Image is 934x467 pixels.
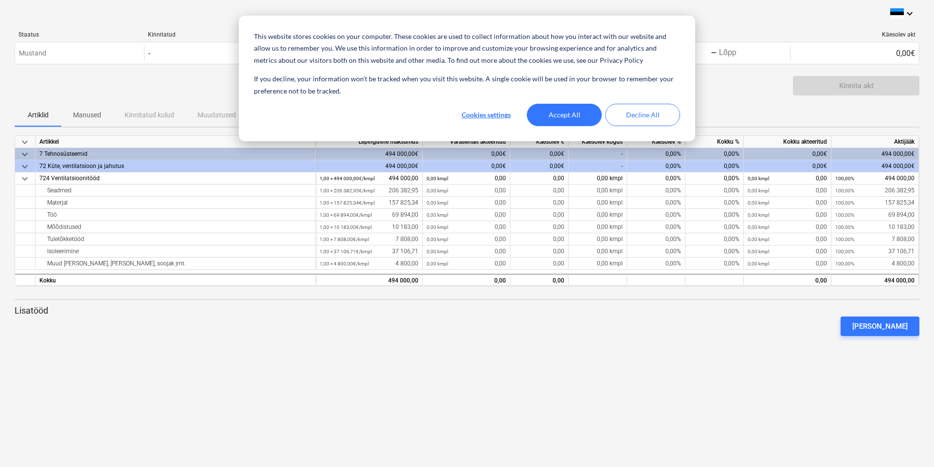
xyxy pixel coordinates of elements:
div: 0,00% [685,233,744,245]
div: 0,00% [685,172,744,185]
div: 0,00% [627,233,685,245]
div: 0,00 kmpl [569,185,627,197]
div: 0,00 [748,185,827,197]
div: 0,00 kmpl [569,221,627,233]
div: 0,00 [427,245,506,258]
div: 0,00% [685,245,744,258]
div: 0,00% [685,258,744,270]
div: 0,00% [627,258,685,270]
div: 0,00 [748,197,827,209]
div: 0,00 [748,221,827,233]
div: 0,00 [748,245,827,258]
div: Käesolev kogus [569,136,627,148]
div: Käesolev € [510,136,569,148]
div: 72 Küte, ventilatsioon ja jahutus [39,160,311,172]
span: keyboard_arrow_down [19,136,31,148]
div: 0,00€ [744,160,831,172]
div: 0,00 kmpl [569,245,627,258]
div: Staatus [18,31,140,38]
div: 494 000,00€ [316,160,423,172]
div: 0,00 [510,172,569,185]
div: Käesolev % [627,136,685,148]
div: 157 825,34 [320,197,418,209]
div: Varasemalt akteeritud [423,136,510,148]
div: 0,00% [685,197,744,209]
div: 0,00 [427,197,506,209]
div: 0,00€ [790,45,919,61]
div: 724 Ventilatsioonitööd [39,172,311,185]
p: This website stores cookies on your computer. These cookies are used to collect information about... [254,31,680,67]
div: 0,00% [685,148,744,160]
small: 1,00 × 4 800,00€ / kmpl [320,261,369,266]
div: 494 000,00€ [831,160,919,172]
small: 1,00 × 7 808,00€ / kmpl [320,237,369,242]
small: 1,00 × 206 382,95€ / kmpl [320,188,375,193]
div: Tuletõkketööd [39,233,311,245]
div: Isoleerimine [39,245,311,258]
div: Seadmed [39,185,311,197]
small: 0,00 kmpl [748,200,769,205]
button: Cookies settings [449,104,523,126]
div: 494 000,00€ [316,148,423,160]
small: 100,00% [835,261,854,266]
small: 100,00% [835,237,854,242]
p: Mustand [19,48,46,58]
div: 0,00€ [423,160,510,172]
div: Kokku % [685,136,744,148]
small: 1,00 × 494 000,00€ / kmpl [320,176,375,181]
small: 0,00 kmpl [427,249,448,254]
small: 0,00 kmpl [427,212,448,218]
div: 0,00 [510,245,569,258]
small: 100,00% [835,224,854,230]
p: If you decline, your information won’t be tracked when you visit this website. A single cookie wi... [254,73,680,97]
div: 0,00 [427,185,506,197]
div: - [148,49,150,58]
div: 0,00 [748,233,827,245]
small: 100,00% [835,188,854,193]
div: 10 183,00 [835,221,915,233]
small: 1,00 × 10 183,00€ / kmpl [320,224,372,230]
small: 1,00 × 37 106,71€ / kmpl [320,249,372,254]
div: 0,00€ [423,148,510,160]
div: 0,00 [427,209,506,221]
div: 0,00 [744,274,831,286]
div: Kinnitatud [148,31,269,38]
small: 0,00 kmpl [748,237,769,242]
div: Kuupäev [665,31,787,38]
small: 0,00 kmpl [427,237,448,242]
small: 0,00 kmpl [748,249,769,254]
small: 0,00 kmpl [748,224,769,230]
button: Accept All [527,104,602,126]
div: 494 000,00 [835,275,915,287]
div: 0,00 [510,197,569,209]
div: 0,00 kmpl [569,197,627,209]
span: keyboard_arrow_down [19,161,31,172]
small: 100,00% [835,176,854,181]
div: Mõõdistused [39,221,311,233]
div: 69 894,00 [320,209,418,221]
div: 0,00 [748,209,827,221]
div: 0,00 [510,221,569,233]
small: 1,00 × 157 825,34€ / kmpl [320,200,375,205]
p: Lisatööd [15,305,919,317]
small: 100,00% [835,212,854,218]
div: 0,00 [748,258,827,270]
span: keyboard_arrow_down [19,173,31,185]
small: 1,00 × 69 894,00€ / kmpl [320,212,372,218]
div: 0,00 kmpl [569,172,627,185]
small: 0,00 kmpl [427,261,448,266]
div: 0,00 kmpl [569,209,627,221]
div: 37 106,71 [835,245,915,258]
div: 0,00% [627,221,685,233]
small: 0,00 kmpl [748,212,769,218]
div: Muud [PERSON_NAME], [PERSON_NAME], soojak jmt. [39,258,311,270]
div: 0,00€ [744,148,831,160]
div: 0,00% [685,209,744,221]
div: 0,00 kmpl [569,233,627,245]
div: 206 382,95 [835,185,915,197]
div: 494 000,00 [320,275,418,287]
small: 0,00 kmpl [427,224,448,230]
small: 0,00 kmpl [748,261,769,266]
div: Käesolev akt [794,31,916,38]
div: 0,00 [510,185,569,197]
